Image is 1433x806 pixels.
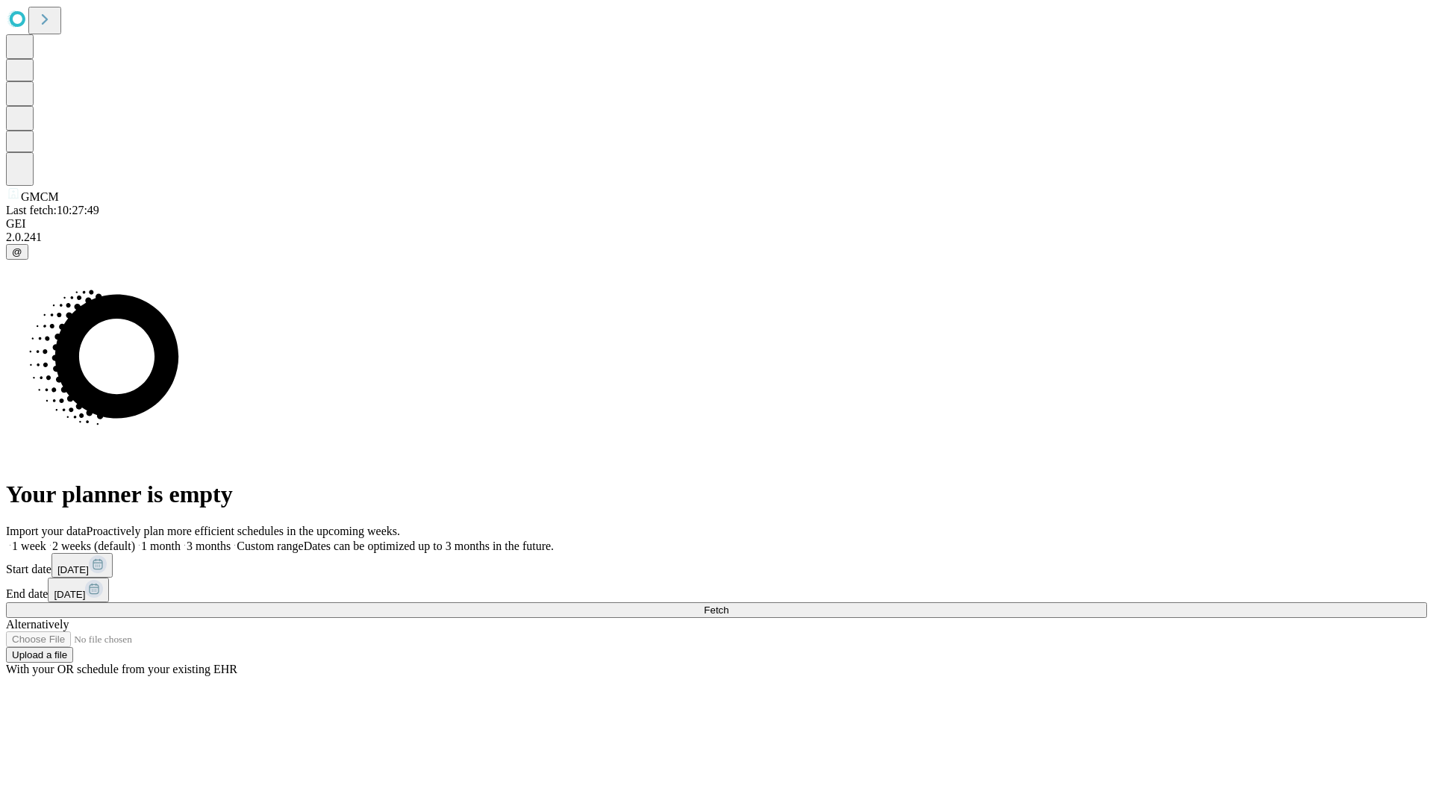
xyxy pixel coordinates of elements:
[12,540,46,552] span: 1 week
[704,604,728,616] span: Fetch
[6,244,28,260] button: @
[21,190,59,203] span: GMCM
[48,578,109,602] button: [DATE]
[54,589,85,600] span: [DATE]
[87,525,400,537] span: Proactively plan more efficient schedules in the upcoming weeks.
[52,540,135,552] span: 2 weeks (default)
[6,647,73,663] button: Upload a file
[304,540,554,552] span: Dates can be optimized up to 3 months in the future.
[6,663,237,675] span: With your OR schedule from your existing EHR
[6,231,1427,244] div: 2.0.241
[141,540,181,552] span: 1 month
[6,525,87,537] span: Import your data
[6,217,1427,231] div: GEI
[51,553,113,578] button: [DATE]
[6,553,1427,578] div: Start date
[6,578,1427,602] div: End date
[57,564,89,575] span: [DATE]
[12,246,22,257] span: @
[237,540,303,552] span: Custom range
[187,540,231,552] span: 3 months
[6,602,1427,618] button: Fetch
[6,481,1427,508] h1: Your planner is empty
[6,204,99,216] span: Last fetch: 10:27:49
[6,618,69,631] span: Alternatively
